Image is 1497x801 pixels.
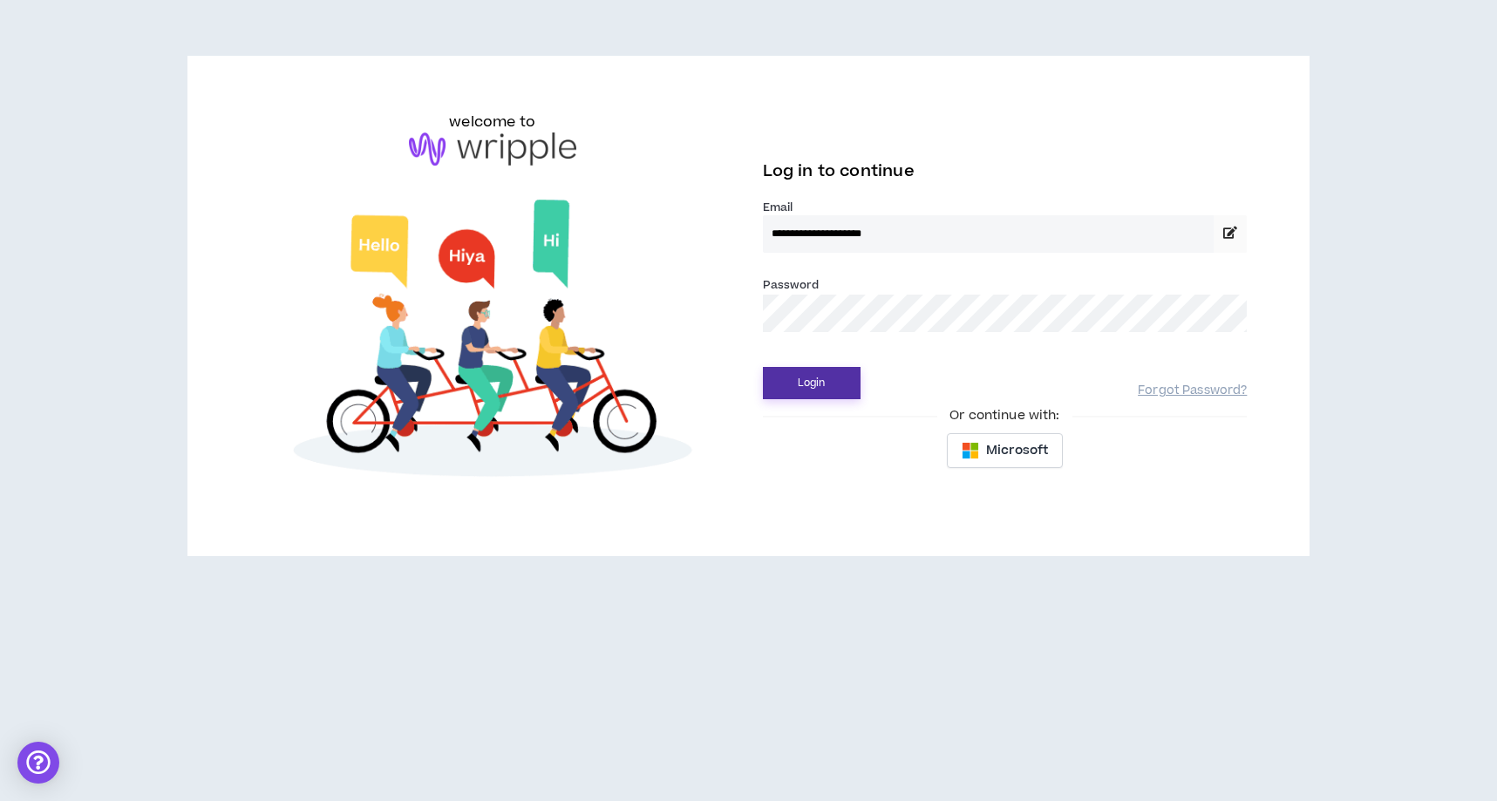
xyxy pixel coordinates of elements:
[449,112,535,132] h6: welcome to
[409,132,576,166] img: logo-brand.png
[947,433,1063,468] button: Microsoft
[763,160,915,182] span: Log in to continue
[250,183,735,500] img: Welcome to Wripple
[763,277,820,293] label: Password
[17,742,59,784] div: Open Intercom Messenger
[1138,383,1247,399] a: Forgot Password?
[763,200,1248,215] label: Email
[986,441,1048,460] span: Microsoft
[937,406,1072,425] span: Or continue with:
[763,367,861,399] button: Login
